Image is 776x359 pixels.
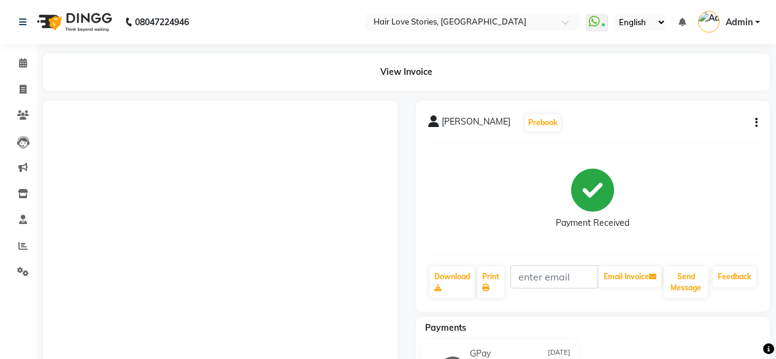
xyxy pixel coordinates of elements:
[425,322,466,333] span: Payments
[43,53,770,91] div: View Invoice
[31,5,115,39] img: logo
[599,266,661,287] button: Email Invoice
[135,5,189,39] b: 08047224946
[442,115,510,133] span: [PERSON_NAME]
[510,265,599,288] input: enter email
[429,266,475,298] a: Download
[477,266,504,298] a: Print
[556,217,629,230] div: Payment Received
[664,266,708,298] button: Send Message
[698,11,720,33] img: Admin
[726,16,753,29] span: Admin
[525,114,561,131] button: Prebook
[713,266,756,287] a: Feedback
